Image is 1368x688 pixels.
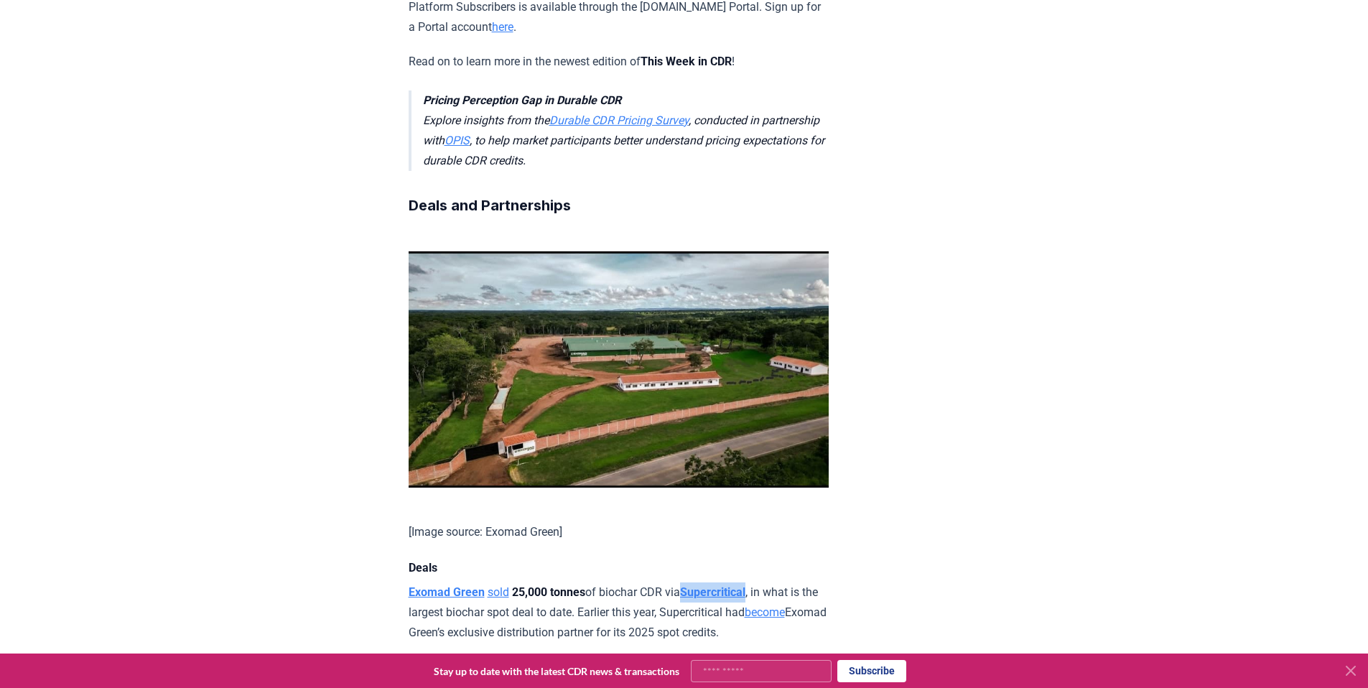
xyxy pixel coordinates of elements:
a: here [492,20,513,34]
img: blog post image [409,251,829,488]
a: become [745,605,785,619]
strong: Pricing Perception Gap in Durable CDR [423,93,621,107]
strong: Deals [409,561,437,575]
a: Exomad Green [409,585,485,599]
p: Read on to learn more in the newest edition of ! [409,52,829,72]
p: of biochar CDR via , in what is the largest biochar spot deal to date. Earlier this year, Supercr... [409,582,829,643]
a: Supercritical [680,585,745,599]
strong: This Week in CDR [641,55,732,68]
p: [Image source: Exomad Green] [409,522,829,542]
a: sold [488,585,509,599]
strong: Deals and Partnerships [409,197,571,214]
em: Explore insights from the , conducted in partnership with , to help market participants better un... [423,93,824,167]
a: Durable CDR Pricing Survey [549,113,689,127]
a: OPIS [445,134,470,147]
strong: 25,000 tonnes [512,585,585,599]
